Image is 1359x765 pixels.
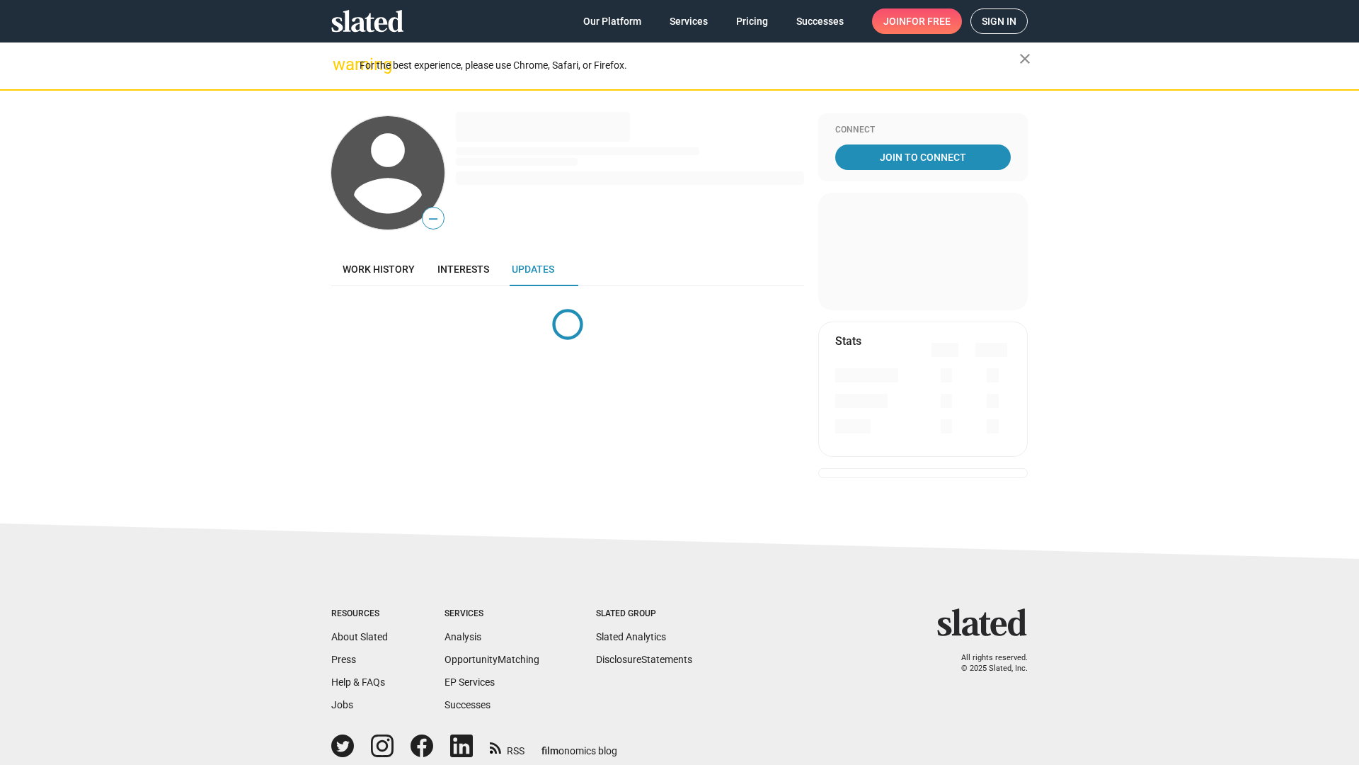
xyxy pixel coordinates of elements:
span: Join To Connect [838,144,1008,170]
a: Pricing [725,8,779,34]
span: Sign in [982,9,1016,33]
a: filmonomics blog [541,733,617,758]
span: Work history [343,263,415,275]
a: Jobs [331,699,353,710]
a: Our Platform [572,8,653,34]
span: Updates [512,263,554,275]
a: Join To Connect [835,144,1011,170]
span: Interests [437,263,489,275]
div: Services [445,608,539,620]
span: Successes [796,8,844,34]
a: Successes [445,699,491,710]
a: Services [658,8,719,34]
a: Slated Analytics [596,631,666,642]
a: Work history [331,252,426,286]
a: Interests [426,252,500,286]
a: Updates [500,252,566,286]
span: Pricing [736,8,768,34]
a: DisclosureStatements [596,654,692,665]
a: Help & FAQs [331,676,385,688]
a: OpportunityMatching [445,654,539,665]
a: Analysis [445,631,481,642]
span: for free [906,8,951,34]
a: Press [331,654,356,665]
a: Successes [785,8,855,34]
a: RSS [490,736,524,758]
a: EP Services [445,676,495,688]
a: About Slated [331,631,388,642]
span: film [541,745,558,756]
div: For the best experience, please use Chrome, Safari, or Firefox. [360,56,1019,75]
div: Slated Group [596,608,692,620]
span: Our Platform [583,8,641,34]
mat-icon: close [1016,50,1033,67]
span: Join [883,8,951,34]
p: All rights reserved. © 2025 Slated, Inc. [946,653,1028,674]
a: Joinfor free [872,8,962,34]
span: — [423,210,444,228]
div: Connect [835,125,1011,136]
span: Services [670,8,708,34]
div: Resources [331,608,388,620]
a: Sign in [970,8,1028,34]
mat-card-title: Stats [835,334,861,348]
mat-icon: warning [333,56,350,73]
